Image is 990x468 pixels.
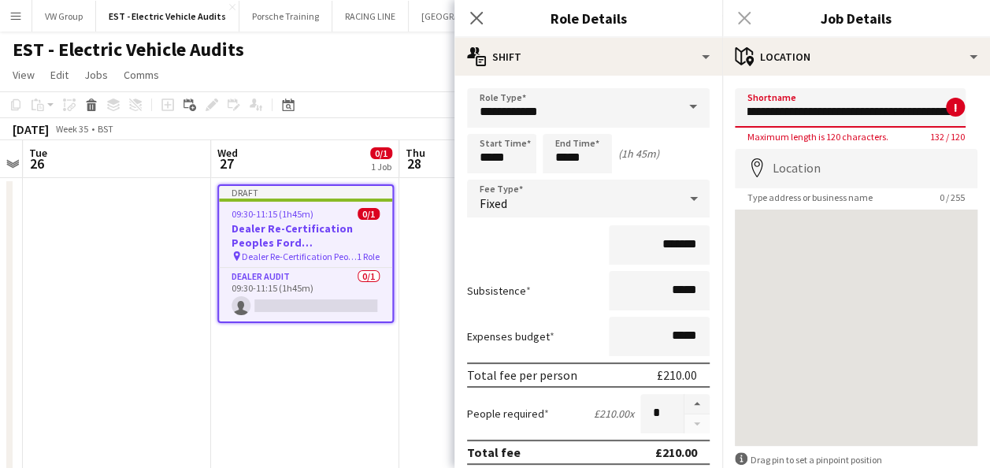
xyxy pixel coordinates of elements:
[918,131,977,143] span: 132 / 120
[219,221,392,250] h3: Dealer Re-Certification Peoples Ford [PERSON_NAME] EH54 6PZ 250725 @ 0930
[98,123,113,135] div: BST
[239,1,332,32] button: Porsche Training
[219,268,392,321] app-card-role: Dealer Audit0/109:30-11:15 (1h45m)
[467,284,531,298] label: Subsistence
[594,407,634,421] div: £210.00 x
[403,154,425,173] span: 28
[657,367,697,383] div: £210.00
[467,367,577,383] div: Total fee per person
[27,154,47,173] span: 26
[215,154,238,173] span: 27
[6,65,41,85] a: View
[480,195,507,211] span: Fixed
[44,65,75,85] a: Edit
[78,65,114,85] a: Jobs
[722,38,990,76] div: Location
[13,38,244,61] h1: EST - Electric Vehicle Audits
[117,65,165,85] a: Comms
[29,146,47,160] span: Tue
[13,121,49,137] div: [DATE]
[357,251,380,262] span: 1 Role
[52,123,91,135] span: Week 35
[684,394,710,414] button: Increase
[50,68,69,82] span: Edit
[13,68,35,82] span: View
[370,147,392,159] span: 0/1
[219,186,392,199] div: Draft
[467,329,554,344] label: Expenses budget
[467,407,549,421] label: People required
[358,208,380,220] span: 0/1
[232,208,313,220] span: 09:30-11:15 (1h45m)
[409,1,521,32] button: [GEOGRAPHIC_DATA]
[217,146,238,160] span: Wed
[371,161,391,173] div: 1 Job
[735,452,977,467] div: Drag pin to set a pinpoint position
[454,8,722,28] h3: Role Details
[735,131,901,143] span: Maximum length is 120 characters.
[124,68,159,82] span: Comms
[332,1,409,32] button: RACING LINE
[32,1,96,32] button: VW Group
[655,444,697,460] div: £210.00
[242,251,357,262] span: Dealer Re-Certification Peoples Ford [PERSON_NAME] EH54 6PZ 250725 @ 0930
[927,191,977,203] span: 0 / 255
[467,444,521,460] div: Total fee
[96,1,239,32] button: EST - Electric Vehicle Audits
[406,146,425,160] span: Thu
[84,68,108,82] span: Jobs
[454,38,722,76] div: Shift
[618,147,659,161] div: (1h 45m)
[217,184,394,323] app-job-card: Draft09:30-11:15 (1h45m)0/1Dealer Re-Certification Peoples Ford [PERSON_NAME] EH54 6PZ 250725 @ 0...
[722,8,990,28] h3: Job Details
[735,191,885,203] span: Type address or business name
